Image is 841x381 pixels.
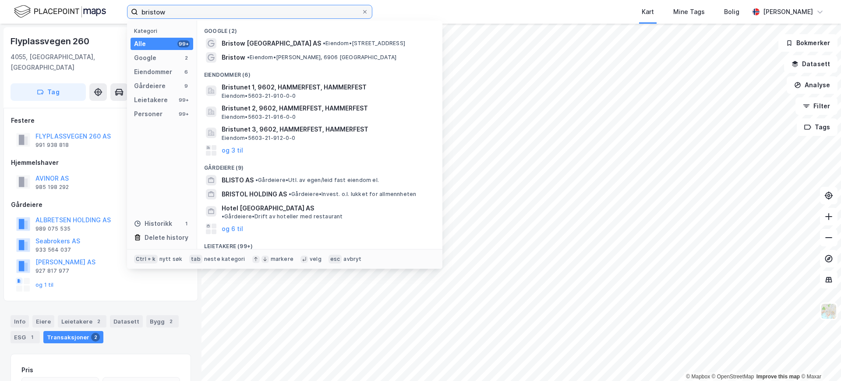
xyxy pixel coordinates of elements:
[222,93,296,100] span: Eiendom • 5603-21-910-0-0
[329,255,342,263] div: esc
[166,317,175,326] div: 2
[28,333,36,342] div: 1
[134,67,172,77] div: Eiendommer
[11,83,86,101] button: Tag
[712,374,754,380] a: OpenStreetMap
[797,118,837,136] button: Tags
[197,21,442,36] div: Google (2)
[177,40,190,47] div: 99+
[197,64,442,80] div: Eiendommer (6)
[189,255,202,263] div: tab
[134,39,146,49] div: Alle
[21,365,33,375] div: Pris
[177,110,190,118] div: 99+
[183,82,190,89] div: 9
[197,236,442,252] div: Leietakere (99+)
[204,256,245,263] div: neste kategori
[222,213,343,220] span: Gårdeiere • Drift av hoteller med restaurant
[222,124,432,135] span: Bristunet 3, 9602, HAMMERFEST, HAMMERFEST
[11,157,191,168] div: Hjemmelshaver
[35,267,69,274] div: 927 817 977
[323,40,405,47] span: Eiendom • [STREET_ADDRESS]
[138,5,361,18] input: Søk på adresse, matrikkel, gårdeiere, leietakere eller personer
[686,374,710,380] a: Mapbox
[134,255,158,263] div: Ctrl + k
[724,7,739,17] div: Bolig
[197,157,442,173] div: Gårdeiere (9)
[11,199,191,210] div: Gårdeiere
[797,339,841,381] div: Kontrollprogram for chat
[183,68,190,75] div: 6
[11,34,91,48] div: Flyplassvegen 260
[222,203,314,214] span: Hotel [GEOGRAPHIC_DATA] AS
[797,339,841,381] iframe: Chat Widget
[222,38,321,49] span: Bristow [GEOGRAPHIC_DATA] AS
[310,256,322,263] div: velg
[183,54,190,61] div: 2
[289,191,291,197] span: •
[134,109,163,119] div: Personer
[110,315,143,328] div: Datasett
[35,184,69,191] div: 985 198 292
[255,177,258,183] span: •
[14,4,106,19] img: logo.f888ab2527a4732fd821a326f86c7f29.svg
[35,142,69,149] div: 991 938 818
[271,256,293,263] div: markere
[222,145,243,156] button: og 3 til
[159,256,183,263] div: nytt søk
[134,53,156,63] div: Google
[343,256,361,263] div: avbryt
[222,82,432,93] span: Bristunet 1, 9602, HAMMERFEST, HAMMERFEST
[35,225,71,232] div: 989 075 535
[642,7,654,17] div: Kart
[11,52,155,73] div: 4055, [GEOGRAPHIC_DATA], [GEOGRAPHIC_DATA]
[787,76,837,94] button: Analyse
[35,246,71,253] div: 933 564 037
[134,95,168,105] div: Leietakere
[222,175,254,185] span: BLISTO AS
[177,96,190,103] div: 99+
[255,177,379,184] span: Gårdeiere • Utl. av egen/leid fast eiendom el.
[222,213,224,220] span: •
[820,303,837,320] img: Z
[784,55,837,73] button: Datasett
[32,315,54,328] div: Eiere
[763,7,813,17] div: [PERSON_NAME]
[778,34,837,52] button: Bokmerker
[247,54,396,61] span: Eiendom • [PERSON_NAME], 6906 [GEOGRAPHIC_DATA]
[222,189,287,199] span: BRISTOL HOLDING AS
[11,315,29,328] div: Info
[222,135,296,142] span: Eiendom • 5603-21-912-0-0
[795,97,837,115] button: Filter
[673,7,705,17] div: Mine Tags
[222,103,432,114] span: Bristunet 2, 9602, HAMMERFEST, HAMMERFEST
[134,218,172,229] div: Historikk
[289,191,416,198] span: Gårdeiere • Invest. o.l. lukket for allmennheten
[222,52,245,63] span: Bristow
[146,315,179,328] div: Bygg
[145,232,188,243] div: Delete history
[58,315,106,328] div: Leietakere
[134,81,166,91] div: Gårdeiere
[222,224,243,234] button: og 6 til
[323,40,325,46] span: •
[43,331,103,343] div: Transaksjoner
[11,331,40,343] div: ESG
[183,220,190,227] div: 1
[94,317,103,326] div: 2
[91,333,100,342] div: 2
[134,28,193,34] div: Kategori
[756,374,800,380] a: Improve this map
[222,114,296,121] span: Eiendom • 5603-21-916-0-0
[247,54,250,61] span: •
[11,115,191,126] div: Festere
